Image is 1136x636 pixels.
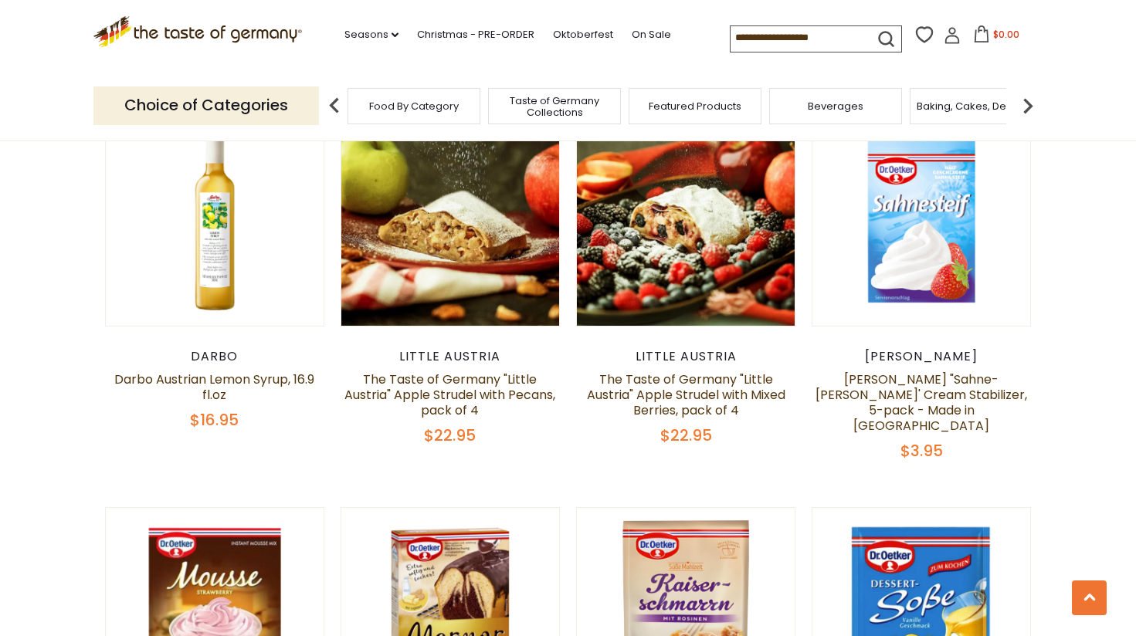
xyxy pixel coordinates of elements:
[319,90,350,121] img: previous arrow
[812,349,1032,364] div: [PERSON_NAME]
[341,349,561,364] div: little austria
[105,349,325,364] div: Darbo
[417,26,534,43] a: Christmas - PRE-ORDER
[812,107,1031,326] img: Dr. Oetker "Sahne-Steif
[808,100,863,112] a: Beverages
[576,349,796,364] div: little austria
[577,107,795,326] img: The Taste of Germany "Little Austria" Apple Strudel with Mixed Berries, pack of 4
[1012,90,1043,121] img: next arrow
[114,370,314,404] a: Darbo Austrian Lemon Syrup, 16.9 fl.oz
[344,370,555,419] a: The Taste of Germany "Little Austria" Apple Strudel with Pecans, pack of 4
[993,28,1019,41] span: $0.00
[660,425,712,446] span: $22.95
[493,95,616,118] a: Taste of Germany Collections
[190,409,239,431] span: $16.95
[917,100,1036,112] a: Baking, Cakes, Desserts
[344,26,398,43] a: Seasons
[964,25,1029,49] button: $0.00
[632,26,671,43] a: On Sale
[553,26,613,43] a: Oktoberfest
[649,100,741,112] a: Featured Products
[424,425,476,446] span: $22.95
[106,107,324,326] img: Darbo Austrian Lemon Syrup, 16.9 fl.oz
[587,370,785,419] a: The Taste of Germany "Little Austria" Apple Strudel with Mixed Berries, pack of 4
[341,107,560,326] img: The Taste of Germany "Little Austria" Apple Strudel with Pecans, pack of 4
[93,86,319,124] p: Choice of Categories
[369,100,459,112] a: Food By Category
[900,440,943,462] span: $3.95
[816,370,1027,435] a: [PERSON_NAME] "Sahne-[PERSON_NAME]' Cream Stabilizer, 5-pack - Made in [GEOGRAPHIC_DATA]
